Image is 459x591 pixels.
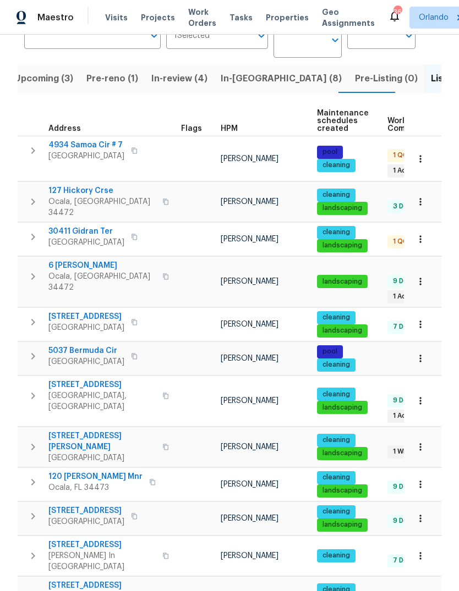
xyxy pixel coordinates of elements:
span: landscaping [318,449,367,458]
span: [STREET_ADDRESS] [48,505,124,516]
span: Projects [141,12,175,23]
span: 1 Accepted [389,411,435,421]
button: Open [401,28,417,43]
span: [PERSON_NAME] [221,278,278,285]
span: Flags [181,125,202,132]
span: cleaning [318,190,354,200]
span: [GEOGRAPHIC_DATA] [48,151,124,162]
span: landscaping [318,277,367,286]
span: 1 Accepted [389,166,435,175]
span: [GEOGRAPHIC_DATA] [48,452,156,463]
span: Visits [105,12,128,23]
div: 36 [394,7,401,18]
span: [PERSON_NAME] [221,321,278,328]
span: [PERSON_NAME] [221,515,278,522]
span: Maestro [37,12,74,23]
span: 6 [PERSON_NAME] [48,260,156,271]
span: [STREET_ADDRESS] [48,311,124,322]
span: cleaning [318,313,354,322]
span: 1 WIP [389,447,413,456]
span: cleaning [318,360,354,369]
span: [STREET_ADDRESS] [48,539,156,550]
span: Ocala, FL 34473 [48,482,143,493]
span: 127 Hickory Crse [48,185,156,196]
span: Address [48,125,81,132]
span: 4934 Samoa Cir # 7 [48,140,124,151]
span: Ocala, [GEOGRAPHIC_DATA] 34472 [48,271,156,293]
button: Open [146,28,162,43]
span: cleaning [318,507,354,516]
span: landscaping [318,520,367,529]
span: [GEOGRAPHIC_DATA] [48,322,124,333]
span: pool [318,147,342,157]
span: Tasks [229,14,253,21]
span: landscaping [318,403,367,412]
span: Properties [266,12,309,23]
span: 1 Selected [174,31,210,41]
span: [GEOGRAPHIC_DATA], [GEOGRAPHIC_DATA] [48,390,156,412]
span: [GEOGRAPHIC_DATA] [48,516,124,527]
span: cleaning [318,435,354,445]
span: [STREET_ADDRESS][PERSON_NAME] [48,430,156,452]
span: Orlando [419,12,449,23]
span: 9 Done [389,482,420,491]
span: landscaping [318,241,367,250]
span: In-[GEOGRAPHIC_DATA] (8) [221,71,342,86]
button: Open [254,28,269,43]
span: cleaning [318,228,354,237]
button: Open [327,32,343,48]
span: [PERSON_NAME] [221,235,278,243]
span: [GEOGRAPHIC_DATA] [48,237,124,248]
span: [PERSON_NAME] [221,198,278,206]
span: cleaning [318,473,354,482]
span: [PERSON_NAME] [221,155,278,163]
span: 30411 Gidran Ter [48,226,124,237]
span: Geo Assignments [322,7,375,29]
span: HPM [221,125,238,132]
span: 7 Done [389,322,420,332]
span: 1 QC [389,151,412,160]
span: 5037 Bermuda Cir [48,345,124,356]
span: In-review (4) [151,71,207,86]
span: Pre-reno (1) [86,71,138,86]
span: 1 QC [389,237,412,246]
span: Ocala, [GEOGRAPHIC_DATA] 34472 [48,196,156,218]
span: pool [318,347,342,356]
span: cleaning [318,161,354,170]
span: [PERSON_NAME] [221,480,278,488]
span: cleaning [318,390,354,399]
span: Pre-Listing (0) [355,71,418,86]
span: [PERSON_NAME] In [GEOGRAPHIC_DATA] [48,550,156,572]
span: [PERSON_NAME] [221,443,278,451]
span: 9 Done [389,277,420,286]
span: [GEOGRAPHIC_DATA] [48,356,124,367]
span: [PERSON_NAME] [221,552,278,560]
span: landscaping [318,486,367,495]
span: cleaning [318,551,354,560]
span: 3 Done [389,202,420,211]
span: Work Orders [188,7,216,29]
span: Upcoming (3) [14,71,73,86]
span: 120 [PERSON_NAME] Mnr [48,471,143,482]
span: landscaping [318,203,367,213]
span: Maintenance schedules created [317,109,369,132]
span: Work Order Completion [387,117,457,132]
span: [PERSON_NAME] [221,397,278,405]
span: landscaping [318,326,367,335]
span: [PERSON_NAME] [221,355,278,362]
span: 9 Done [389,396,420,405]
span: 9 Done [389,516,420,526]
span: 1 Accepted [389,292,435,301]
span: [STREET_ADDRESS] [48,379,156,390]
span: 7 Done [389,556,420,565]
